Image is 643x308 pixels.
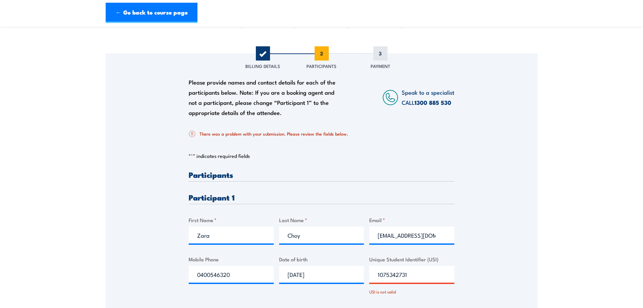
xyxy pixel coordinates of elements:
[306,63,337,69] span: Participants
[189,255,274,263] label: Mobile Phone
[189,77,342,118] div: Please provide names and contact details for each of the participants below. Note: If you are a b...
[373,46,387,61] span: 3
[279,216,364,224] label: Last Name
[189,193,454,201] h3: Participant 1
[414,98,451,107] a: 1300 885 530
[189,152,454,159] p: " " indicates required fields
[369,216,454,224] label: Email
[106,3,197,23] a: ← Go back to course page
[245,63,280,69] span: Billing Details
[371,63,390,69] span: Payment
[189,131,449,137] h2: There was a problem with your submission. Please review the fields below.
[279,255,364,263] label: Date of birth
[189,216,274,224] label: First Name
[315,46,329,61] span: 2
[369,285,454,295] div: USI is not valid
[256,46,270,61] span: 1
[369,255,454,263] label: Unique Student Identifier (USI)
[402,88,454,106] span: Speak to a specialist CALL
[189,171,454,179] h3: Participants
